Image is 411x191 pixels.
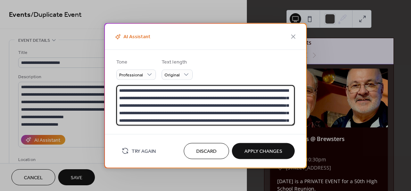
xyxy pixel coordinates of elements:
span: Original [164,71,180,79]
span: Discard [196,148,217,155]
span: Apply Changes [244,148,282,155]
span: AI Assistant [113,33,151,41]
span: Professional [119,71,143,79]
span: Try Again [132,148,156,155]
div: Text length [162,58,191,66]
button: Apply Changes [232,143,295,159]
button: Try Again [116,145,161,157]
div: Tone [116,58,154,66]
button: Discard [184,143,229,159]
